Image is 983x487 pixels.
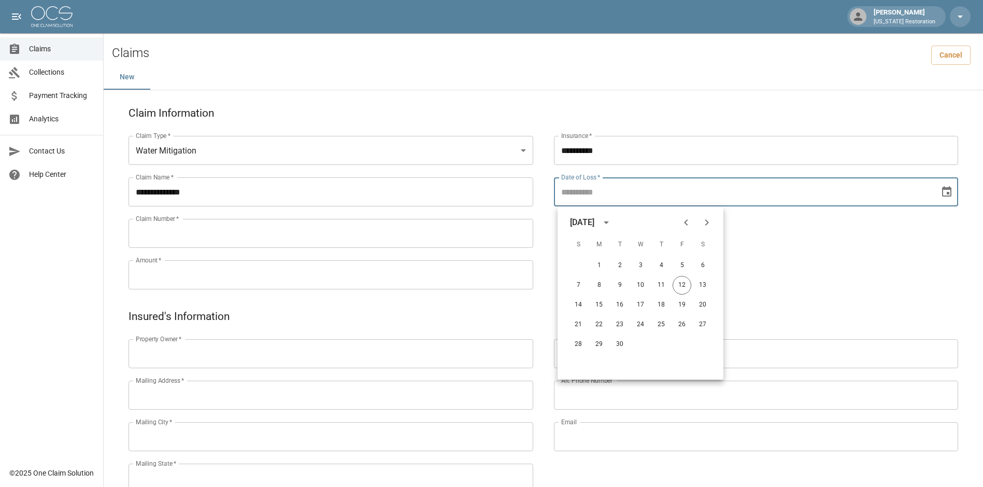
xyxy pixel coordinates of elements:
button: Previous month [676,212,696,233]
div: dynamic tabs [104,65,983,90]
button: 16 [610,296,629,314]
span: Monday [590,234,608,255]
span: Thursday [652,234,671,255]
button: 12 [673,276,691,295]
h2: Claims [112,46,149,61]
button: 20 [693,296,712,314]
span: Friday [673,234,691,255]
button: 26 [673,315,691,334]
label: Email [561,418,577,426]
button: open drawer [6,6,27,27]
label: Mailing City [136,418,173,426]
span: Contact Us [29,146,95,157]
label: Amount [136,256,162,265]
button: 25 [652,315,671,334]
button: 19 [673,296,691,314]
label: Claim Number [136,214,179,223]
button: 11 [652,276,671,295]
span: Sunday [569,234,588,255]
button: 3 [631,256,650,275]
button: 29 [590,335,608,354]
label: Mailing Address [136,376,184,385]
button: 7 [569,276,588,295]
button: 8 [590,276,608,295]
button: calendar view is open, switch to year view [597,214,615,231]
span: Wednesday [631,234,650,255]
button: 13 [693,276,712,295]
button: 27 [693,315,712,334]
a: Cancel [931,46,971,65]
span: Payment Tracking [29,90,95,101]
button: 21 [569,315,588,334]
button: 14 [569,296,588,314]
button: 30 [610,335,629,354]
span: Collections [29,67,95,78]
button: 2 [610,256,629,275]
button: 28 [569,335,588,354]
img: ocs-logo-white-transparent.png [31,6,73,27]
label: Claim Name [136,173,174,182]
button: New [104,65,150,90]
div: [DATE] [570,216,594,229]
button: 9 [610,276,629,295]
button: Next month [696,212,717,233]
button: 4 [652,256,671,275]
button: 18 [652,296,671,314]
div: Water Mitigation [129,136,533,165]
button: Choose date [936,182,957,202]
label: Claim Type [136,131,170,140]
label: Insurance [561,131,592,140]
span: Claims [29,44,95,54]
span: Tuesday [610,234,629,255]
button: 10 [631,276,650,295]
span: Analytics [29,114,95,124]
button: 1 [590,256,608,275]
div: [PERSON_NAME] [870,7,939,26]
label: Alt. Phone Number [561,376,612,385]
button: 24 [631,315,650,334]
button: 22 [590,315,608,334]
span: Saturday [693,234,712,255]
p: [US_STATE] Restoration [874,18,935,26]
label: Mailing State [136,459,176,468]
button: 23 [610,315,629,334]
button: 15 [590,296,608,314]
div: © 2025 One Claim Solution [9,468,94,478]
span: Help Center [29,169,95,180]
button: 5 [673,256,691,275]
button: 6 [693,256,712,275]
label: Property Owner [136,335,182,343]
button: 17 [631,296,650,314]
label: Date of Loss [561,173,600,182]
